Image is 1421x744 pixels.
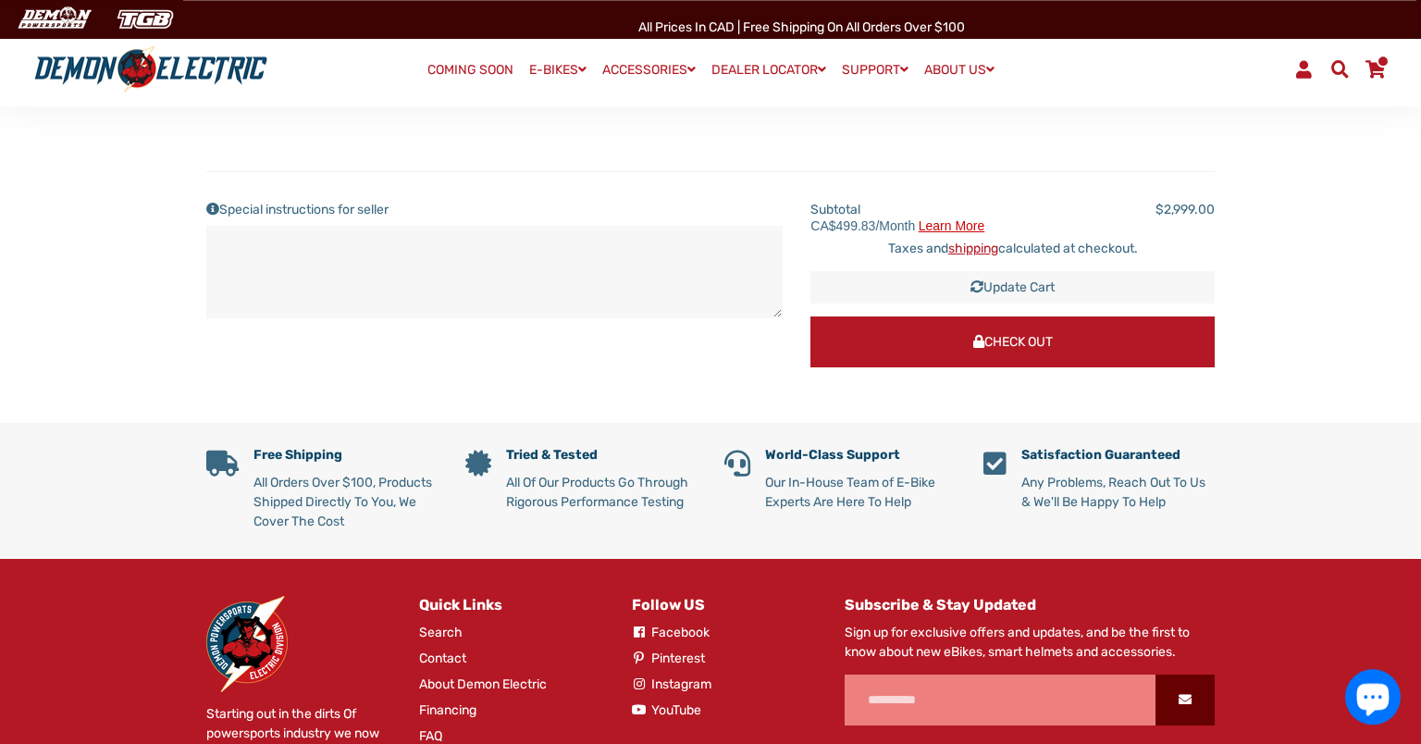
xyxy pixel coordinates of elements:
[810,271,1215,304] button: Update Cart
[948,241,998,256] a: shipping
[419,701,476,720] a: Financing
[632,596,817,614] h4: Follow US
[253,448,438,464] h5: Free Shipping
[506,448,697,464] h5: Tried & Tested
[918,56,1001,83] a: ABOUT US
[523,56,593,83] a: E-BIKES
[632,623,710,642] a: Facebook
[506,473,697,512] p: All Of Our Products Go Through Rigorous Performance Testing
[632,701,701,720] a: YouTube
[638,19,965,35] span: All Prices in CAD | Free shipping on all orders over $100
[28,45,274,93] img: Demon Electric logo
[705,56,833,83] a: DEALER LOCATOR
[810,239,1215,258] p: Taxes and calculated at checkout.
[419,649,466,668] a: Contact
[206,596,288,692] img: Demon Electric
[810,316,1215,367] button: Check Out
[206,200,783,219] label: Special instructions for seller
[107,4,183,34] img: TGB Canada
[845,623,1215,662] p: Sign up for exclusive offers and updates, and be the first to know about new eBikes, smart helmet...
[1013,200,1215,219] p: $2,999.00
[596,56,702,83] a: ACCESSORIES
[419,596,604,614] h4: Quick Links
[632,649,705,668] a: Pinterest
[973,334,1053,350] span: Check Out
[765,448,956,464] h5: World-Class Support
[253,473,438,531] p: All Orders Over $100, Products Shipped Directly To You, We Cover The Cost
[419,675,547,694] a: About Demon Electric
[1340,669,1406,729] inbox-online-store-chat: Shopify online store chat
[810,200,1012,232] p: Subtotal
[845,596,1215,614] h4: Subscribe & Stay Updated
[1021,448,1215,464] h5: Satisfaction Guaranteed
[9,4,98,34] img: Demon Electric
[1021,473,1215,512] p: Any Problems, Reach Out To Us & We'll Be Happy To Help
[632,675,711,694] a: Instagram
[765,473,956,512] p: Our In-House Team of E-Bike Experts Are Here To Help
[419,623,463,642] a: Search
[835,56,915,83] a: SUPPORT
[421,57,520,83] a: COMING SOON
